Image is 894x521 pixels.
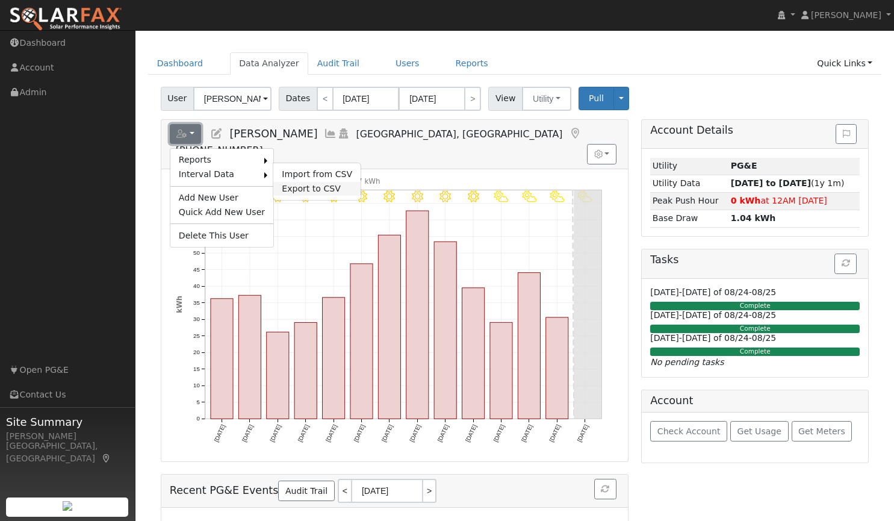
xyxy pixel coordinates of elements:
a: Delete This User [170,228,273,243]
text: 50 [193,249,200,256]
a: > [423,479,436,503]
button: Check Account [650,421,727,441]
rect: onclick="" [267,332,289,419]
span: Site Summary [6,414,129,430]
img: retrieve [63,501,72,511]
strong: [DATE] to [DATE] [731,178,811,188]
span: [PERSON_NAME] [811,10,881,20]
i: 8/18 - Clear [272,191,284,202]
button: Get Meters [792,421,852,441]
rect: onclick="" [294,323,317,419]
text: 10 [193,382,200,389]
i: 8/25 - Clear [467,191,479,202]
rect: onclick="" [462,288,484,419]
span: [PHONE_NUMBER] [176,145,263,156]
i: 8/22 - MostlyClear [383,191,395,202]
img: SolarFax [9,7,122,32]
strong: 0 kWh [731,196,761,205]
text: [DATE] [520,423,534,443]
span: [GEOGRAPHIC_DATA], [GEOGRAPHIC_DATA] [356,128,563,140]
h6: [DATE]-[DATE] of 08/24-08/25 [650,287,860,298]
text: [DATE] [576,423,590,443]
i: 8/19 - Clear [300,191,311,202]
text: [DATE] [213,423,226,443]
text: [DATE] [548,423,562,443]
i: 8/27 - PartlyCloudy [522,191,537,202]
i: 8/28 - PartlyCloudy [550,191,565,202]
text: [DATE] [380,423,394,443]
rect: onclick="" [238,296,261,419]
a: < [338,479,351,503]
rect: onclick="" [406,211,429,419]
button: Issue History [836,124,857,145]
a: Multi-Series Graph [324,128,337,140]
h5: Account Details [650,124,860,137]
span: Dates [279,87,317,111]
a: Import from CSV [273,167,361,182]
text: kWh [175,296,183,313]
div: [PERSON_NAME] [6,430,129,443]
text: 15 [193,366,200,372]
text: 0 [196,416,200,422]
text: 35 [193,299,200,306]
span: Get Usage [737,426,781,436]
text: 5 [196,399,199,405]
input: Select a User [193,87,272,111]
strong: 1.04 kWh [731,213,776,223]
text: [DATE] [296,423,310,443]
a: Reports [447,52,497,75]
a: Dashboard [148,52,213,75]
text: 40 [193,283,200,290]
a: Users [386,52,429,75]
div: Complete [650,325,860,333]
button: Pull [579,87,614,110]
td: Peak Push Hour [650,192,728,210]
h6: [DATE]-[DATE] of 08/24-08/25 [650,333,860,343]
text: [DATE] [324,423,338,443]
i: 8/23 - Clear [412,191,423,202]
a: Quick Add New User [170,205,273,219]
rect: onclick="" [378,235,400,419]
text: [DATE] [408,423,422,443]
h5: Tasks [650,254,860,266]
i: No pending tasks [650,357,724,367]
a: Export to CSV [273,182,361,196]
td: at 12AM [DATE] [728,192,860,210]
rect: onclick="" [350,264,373,419]
i: 8/20 - Clear [327,191,339,202]
text: [DATE] [352,423,366,443]
rect: onclick="" [322,298,344,419]
a: Login As (last Never) [337,128,350,140]
button: Get Usage [730,421,789,441]
rect: onclick="" [434,242,456,419]
a: Audit Trail [308,52,368,75]
text: [DATE] [269,423,282,443]
button: Refresh [594,479,616,499]
a: Quick Links [808,52,881,75]
span: View [488,87,523,111]
a: Reports [170,153,264,167]
span: (1y 1m) [731,178,845,188]
a: Data Analyzer [230,52,308,75]
a: Add New User [170,191,273,205]
td: Base Draw [650,210,728,227]
text: [DATE] [436,423,450,443]
div: Complete [650,348,860,356]
h6: [DATE]-[DATE] of 08/24-08/25 [650,310,860,320]
text: Net Consumption 527 kWh [284,177,380,186]
text: [DATE] [464,423,478,443]
i: 8/24 - Clear [439,191,451,202]
div: Complete [650,302,860,310]
div: [GEOGRAPHIC_DATA], [GEOGRAPHIC_DATA] [6,440,129,465]
rect: onclick="" [211,299,233,419]
text: 25 [193,332,200,339]
button: Utility [522,87,571,111]
span: [PERSON_NAME] [229,128,317,140]
a: Audit Trail [278,481,334,501]
a: Map [101,454,112,463]
td: Utility [650,158,728,175]
h5: Recent PG&E Events [170,479,619,503]
text: [DATE] [492,423,506,443]
rect: onclick="" [546,317,568,419]
i: 8/21 - MostlyClear [356,191,367,202]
